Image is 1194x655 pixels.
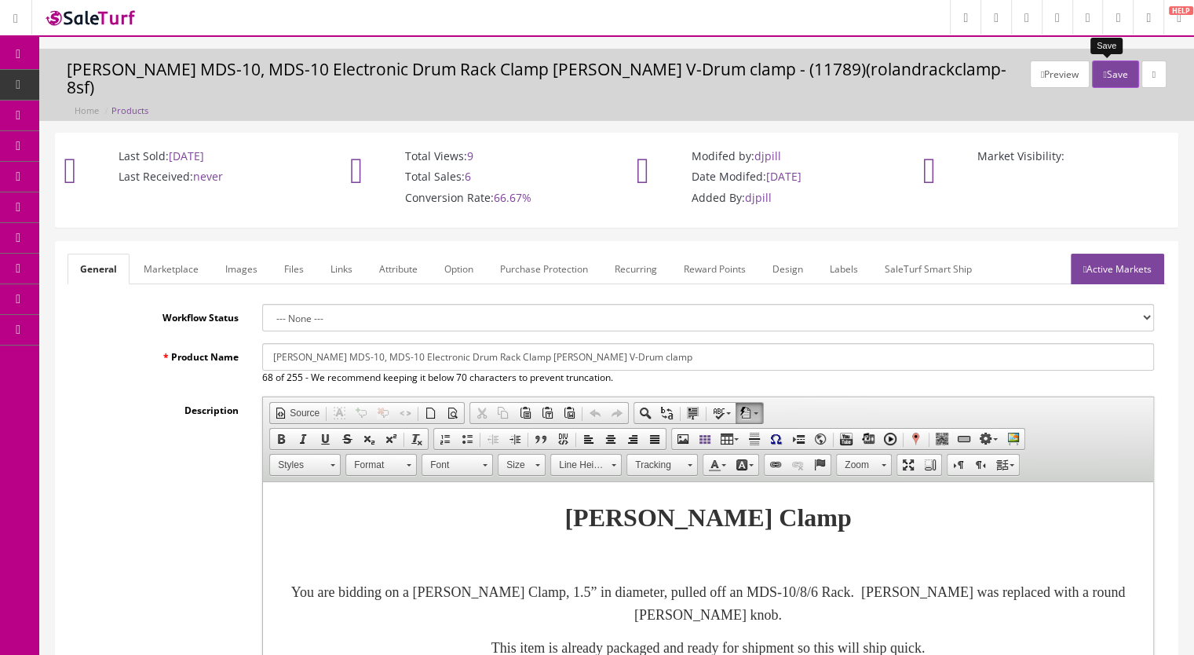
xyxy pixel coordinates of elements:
[470,403,492,423] a: Cut
[318,254,365,284] a: Links
[358,149,590,163] p: Total Views:
[276,371,613,384] span: of 255 - We recommend keeping it below 70 characters to prevent truncation.
[487,254,601,284] a: Purchase Protection
[193,169,223,184] span: never
[406,429,428,449] a: Remove Format
[905,429,927,449] a: Google Maps
[765,429,787,449] a: Insert symbol
[467,148,473,163] span: 9
[314,429,336,449] a: Underline
[456,429,478,449] a: Insert/Remove Bulleted List
[743,429,765,449] a: Insert Horizontal Line
[68,343,250,364] label: Product Name
[766,169,801,184] span: [DATE]
[969,455,991,475] a: Text direction from right to left
[432,254,486,284] a: Option
[731,455,758,475] a: Background Color
[931,429,953,449] a: Insert a ZS Google QR-Code picture
[380,429,402,449] a: Superscript
[1002,429,1024,449] a: Insert SlideShow
[552,429,574,449] a: Create Div Container
[817,254,871,284] a: Labels
[536,403,558,423] a: Paste as plain text
[809,429,831,449] a: IFrame
[394,403,416,423] a: Enable/Disable HTML Tag Autocomplete
[434,429,456,449] a: Insert/Remove Numbered List
[600,429,622,449] a: Center
[169,148,204,163] span: [DATE]
[358,170,590,184] p: Total Sales:
[644,170,876,184] p: Date Modifed:
[336,429,358,449] a: Strikethrough
[270,455,325,475] span: Styles
[68,254,130,284] a: General
[975,429,1002,449] a: Insert Template
[627,455,682,475] span: Tracking
[350,403,372,423] a: Comment Selection
[420,403,442,423] a: New Page
[328,403,350,423] a: Format Selection
[131,254,211,284] a: Marketplace
[530,429,552,449] a: Block Quote
[442,403,464,423] a: Preview
[716,429,743,449] a: Table
[1030,60,1090,88] button: Preview
[872,254,984,284] a: SaleTurf Smart Ship
[71,170,303,184] p: Last Received:
[857,429,879,449] a: Embed Media from External Sites
[358,191,590,205] p: Conversion Rate:
[422,455,477,475] span: Font
[358,429,380,449] a: Subscript
[584,403,606,423] a: Undo
[1092,60,1138,88] button: Save
[644,191,876,205] p: Added By:
[708,403,736,423] a: Spell Checker
[837,455,876,475] span: Zoom
[504,429,526,449] a: Increase Indent
[879,429,901,449] a: Video Snapshot
[498,455,530,475] span: Size
[482,429,504,449] a: Decrease Indent
[765,455,787,475] a: Link
[644,429,666,449] a: Justify
[71,149,303,163] p: Last Sold:
[262,343,1154,371] input: Product Name
[953,429,975,449] a: Simple Button
[644,149,876,163] p: Modifed by:
[672,429,694,449] a: Image
[287,407,319,420] span: Source
[948,455,969,475] a: Text direction from left to right
[292,429,314,449] a: Italic
[494,190,531,205] span: 66.67%
[68,304,250,325] label: Workflow Status
[262,371,273,384] span: 68
[367,254,430,284] a: Attribute
[809,455,831,475] a: Anchor
[68,397,250,418] label: Description
[897,455,919,475] a: Maximize
[754,148,781,163] span: djpill
[602,254,670,284] a: Recurring
[492,403,514,423] a: Copy
[75,104,99,116] a: Home
[550,454,622,476] a: Line Height
[787,455,809,475] a: Unlink
[551,455,606,475] span: Line Height
[67,60,1167,97] h3: [PERSON_NAME] MDS-10, MDS-10 Electronic Drum Rack Clamp [PERSON_NAME] V-Drum clamp - (11789)(rola...
[622,429,644,449] a: Align Right
[991,455,1019,475] a: Set language
[736,403,763,423] a: AutoCorrect
[346,455,401,475] span: Format
[498,454,546,476] a: Size
[272,254,316,284] a: Files
[269,454,341,476] a: Styles
[682,403,704,423] a: Select All
[671,254,758,284] a: Reward Points
[626,454,698,476] a: Tracking
[422,454,493,476] a: Font
[703,455,731,475] a: Text Color
[787,429,809,449] a: Insert Page Break for Printing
